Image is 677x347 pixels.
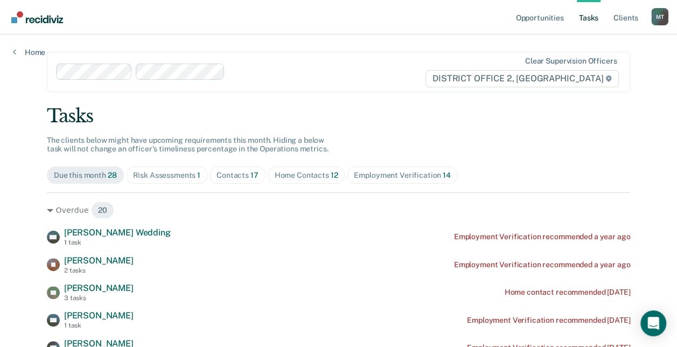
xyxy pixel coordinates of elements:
div: Overdue 20 [47,202,630,219]
div: Employment Verification [354,171,450,180]
span: DISTRICT OFFICE 2, [GEOGRAPHIC_DATA] [425,70,619,87]
div: 3 tasks [64,294,134,302]
span: [PERSON_NAME] [64,255,134,266]
div: Due this month [54,171,117,180]
div: 2 tasks [64,267,134,274]
div: Employment Verification recommended a year ago [454,260,631,269]
span: The clients below might have upcoming requirements this month. Hiding a below task will not chang... [47,136,329,154]
img: Recidiviz [11,11,63,23]
div: Home Contacts [275,171,338,180]
div: Clear supervision officers [525,57,617,66]
span: 14 [443,171,451,179]
div: Risk Assessments [133,171,201,180]
div: M T [651,8,668,25]
div: Tasks [47,105,630,127]
a: Home [13,47,45,57]
div: 1 task [64,239,171,246]
span: 28 [108,171,117,179]
div: Employment Verification recommended [DATE] [467,316,630,325]
span: [PERSON_NAME] [64,310,134,321]
button: Profile dropdown button [651,8,668,25]
div: Employment Verification recommended a year ago [454,232,631,241]
span: 20 [91,202,114,219]
span: 17 [250,171,259,179]
span: [PERSON_NAME] Wedding [64,227,171,238]
div: Home contact recommended [DATE] [504,288,630,297]
div: 1 task [64,322,134,329]
span: 12 [331,171,338,179]
div: Open Intercom Messenger [640,310,666,336]
div: Contacts [217,171,259,180]
span: [PERSON_NAME] [64,283,134,293]
span: 1 [197,171,200,179]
